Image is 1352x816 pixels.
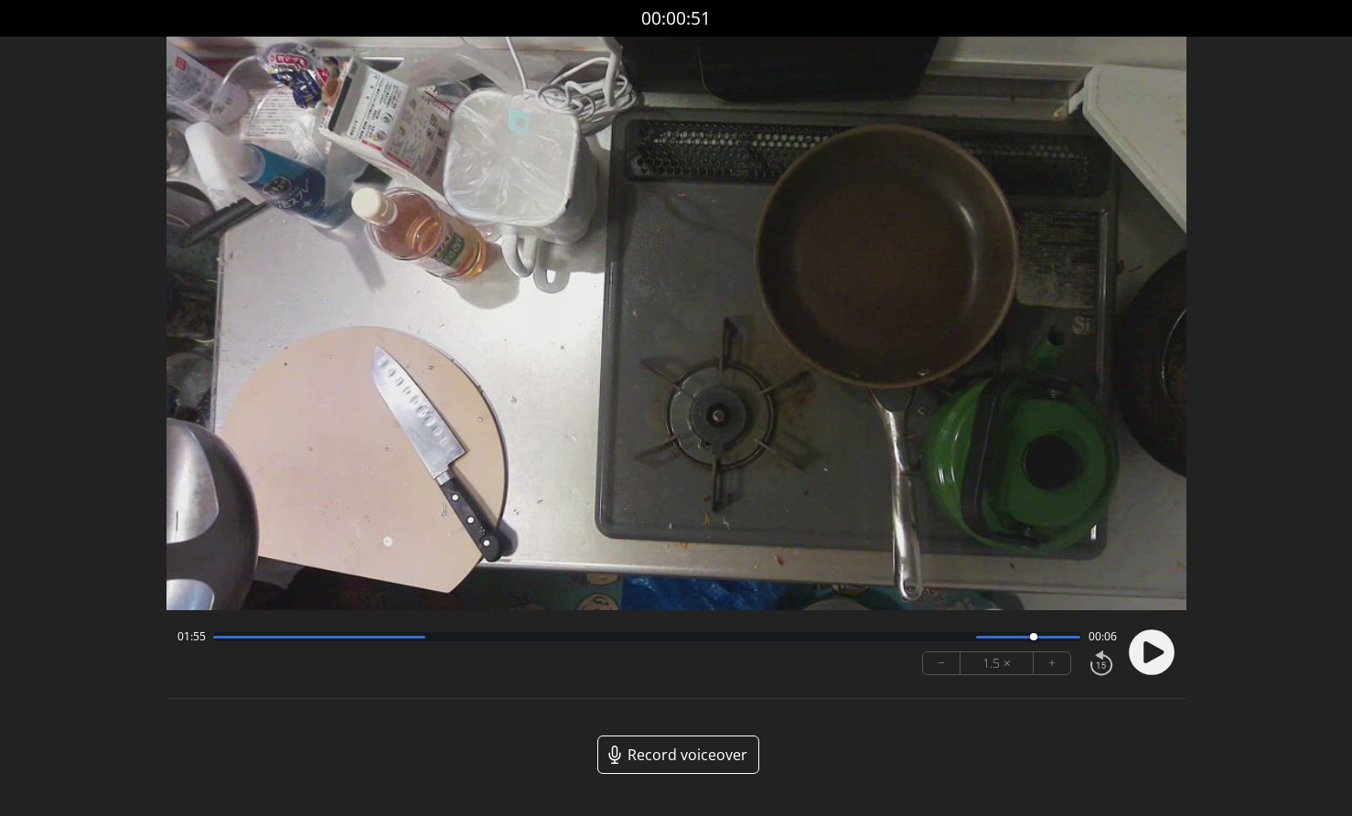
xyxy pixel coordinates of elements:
a: Record voiceover [597,735,759,774]
a: 00:00:51 [641,5,711,32]
div: 1.5 × [960,652,1034,674]
span: Record voiceover [628,744,747,766]
button: + [1034,652,1070,674]
span: 01:55 [177,629,206,644]
span: 00:06 [1089,629,1117,644]
button: − [923,652,960,674]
